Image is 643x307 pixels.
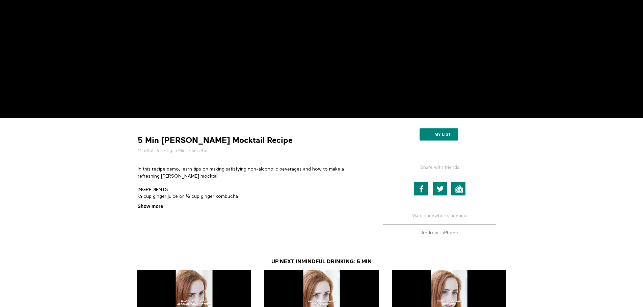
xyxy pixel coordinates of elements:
a: Email [451,182,465,195]
a: Facebook [414,182,428,195]
h3: Up Next in [133,258,511,265]
a: Mindful Drinking: 5 Min [301,258,372,265]
strong: Android [421,231,438,235]
span: Show more [138,203,163,210]
h5: • 5m 36s [138,147,364,154]
p: INGREDIENTS ¼ cup ginger juice or ½ cup ginger kombucha The juice of 1 lemon (~2 tablespoons) Opt... [138,186,364,234]
a: Twitter [433,182,447,195]
strong: 5 Min [PERSON_NAME] Mocktail Recipe [138,135,293,146]
strong: iPhone [443,231,458,235]
a: Android [420,231,440,235]
a: iPhone [441,231,460,235]
a: Mindful Drinking: 5 Min [138,147,186,154]
p: In this recipe demo, learn tips on making satisfying non-alcoholic beverages and how to make a re... [138,166,364,180]
h5: Share with friends [383,164,496,176]
h5: Watch anywhere, anytime [383,207,496,224]
button: My list [420,128,458,141]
